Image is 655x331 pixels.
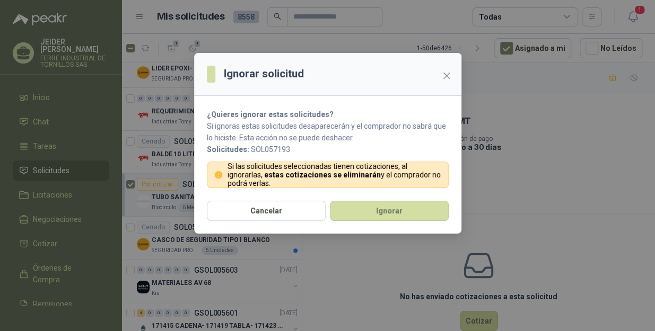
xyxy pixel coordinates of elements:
p: Si ignoras estas solicitudes desaparecerán y el comprador no sabrá que lo hiciste. Esta acción no... [207,120,449,144]
p: Si las solicitudes seleccionadas tienen cotizaciones, al ignorarlas, y el comprador no podrá verlas. [227,162,442,187]
button: Ignorar [330,201,449,221]
button: Cancelar [207,201,326,221]
button: Close [438,67,455,84]
h3: Ignorar solicitud [224,66,304,82]
strong: ¿Quieres ignorar estas solicitudes? [207,110,334,119]
span: close [442,71,451,80]
strong: estas cotizaciones se eliminarán [264,171,380,179]
p: SOL057193 [207,144,449,155]
b: Solicitudes: [207,145,249,154]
